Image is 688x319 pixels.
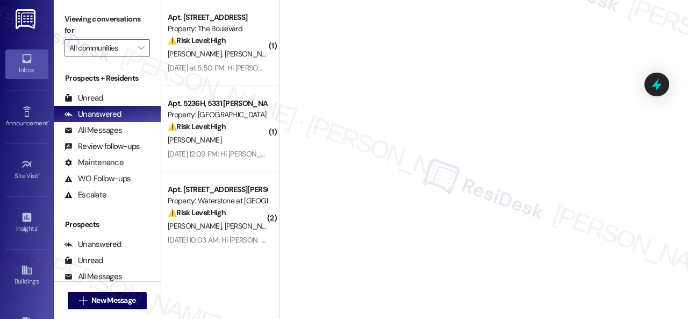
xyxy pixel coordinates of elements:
[168,12,267,23] div: Apt. [STREET_ADDRESS]
[64,173,131,185] div: WO Follow-ups
[54,219,161,230] div: Prospects
[168,23,267,34] div: Property: The Boulevard
[64,157,124,168] div: Maintenance
[64,239,121,250] div: Unanswered
[5,208,48,237] a: Insights •
[48,118,49,125] span: •
[168,98,267,109] div: Apt. 5236H, 5331 [PERSON_NAME]
[168,208,226,217] strong: ⚠️ Risk Level: High
[54,73,161,84] div: Prospects + Residents
[64,271,122,282] div: All Messages
[16,9,38,29] img: ResiDesk Logo
[168,109,267,120] div: Property: [GEOGRAPHIC_DATA]
[39,171,40,178] span: •
[225,221,347,231] span: [PERSON_NAME][GEOGRAPHIC_DATA]
[168,221,225,231] span: [PERSON_NAME]
[5,49,48,79] a: Inbox
[168,49,225,59] span: [PERSON_NAME]
[64,141,140,152] div: Review follow-ups
[64,125,122,136] div: All Messages
[68,292,147,309] button: New Message
[64,109,121,120] div: Unanswered
[168,122,226,131] strong: ⚠️ Risk Level: High
[138,44,144,52] i: 
[64,93,103,104] div: Unread
[64,11,150,39] label: Viewing conversations for
[5,261,48,290] a: Buildings
[69,39,133,56] input: All communities
[64,189,106,201] div: Escalate
[5,155,48,185] a: Site Visit •
[79,296,87,305] i: 
[225,49,278,59] span: [PERSON_NAME]
[168,195,267,207] div: Property: Waterstone at [GEOGRAPHIC_DATA]
[168,36,226,45] strong: ⚠️ Risk Level: High
[168,184,267,195] div: Apt. [STREET_ADDRESS][PERSON_NAME]
[168,135,221,145] span: [PERSON_NAME]
[91,295,135,306] span: New Message
[37,223,39,231] span: •
[64,255,103,266] div: Unread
